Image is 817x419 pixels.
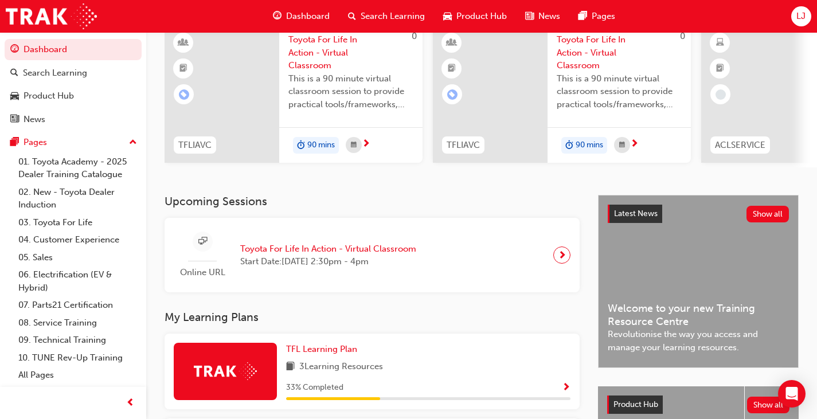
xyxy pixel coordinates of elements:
[613,400,658,409] span: Product Hub
[24,136,47,149] div: Pages
[129,135,137,150] span: up-icon
[680,31,685,41] span: 0
[339,5,434,28] a: search-iconSearch Learning
[264,5,339,28] a: guage-iconDashboard
[286,344,357,354] span: TFL Learning Plan
[198,234,207,249] span: sessionType_ONLINE_URL-icon
[14,314,142,332] a: 08. Service Training
[5,85,142,107] a: Product Hub
[174,266,231,279] span: Online URL
[14,331,142,349] a: 09. Technical Training
[361,10,425,23] span: Search Learning
[5,132,142,153] button: Pages
[14,183,142,214] a: 02. New - Toyota Dealer Induction
[14,231,142,249] a: 04. Customer Experience
[747,397,790,413] button: Show all
[286,360,295,374] span: book-icon
[5,37,142,132] button: DashboardSearch LearningProduct HubNews
[14,366,142,384] a: All Pages
[5,109,142,130] a: News
[362,139,370,150] span: next-icon
[447,89,458,100] span: learningRecordVerb_ENROLL-icon
[14,266,142,296] a: 06. Electrification (EV & Hybrid)
[297,138,305,153] span: duration-icon
[307,139,335,152] span: 90 mins
[288,72,413,111] span: This is a 90 minute virtual classroom session to provide practical tools/frameworks, behaviours a...
[791,6,811,26] button: LJ
[10,138,19,148] span: pages-icon
[286,10,330,23] span: Dashboard
[165,311,580,324] h3: My Learning Plans
[178,139,212,152] span: TFLIAVC
[14,296,142,314] a: 07. Parts21 Certification
[716,36,724,50] span: learningResourceType_ELEARNING-icon
[14,349,142,367] a: 10. TUNE Rev-Up Training
[10,68,18,79] span: search-icon
[578,9,587,24] span: pages-icon
[5,39,142,60] a: Dashboard
[448,36,456,50] span: learningResourceType_INSTRUCTOR_LED-icon
[5,62,142,84] a: Search Learning
[569,5,624,28] a: pages-iconPages
[14,214,142,232] a: 03. Toyota For Life
[443,9,452,24] span: car-icon
[516,5,569,28] a: news-iconNews
[448,61,456,76] span: booktick-icon
[608,205,789,223] a: Latest NewsShow all
[456,10,507,23] span: Product Hub
[715,139,765,152] span: ACLSERVICE
[412,31,417,41] span: 0
[576,139,603,152] span: 90 mins
[348,9,356,24] span: search-icon
[14,249,142,267] a: 05. Sales
[796,10,806,23] span: LJ
[10,45,19,55] span: guage-icon
[273,9,282,24] span: guage-icon
[286,343,362,356] a: TFL Learning Plan
[240,255,416,268] span: Start Date: [DATE] 2:30pm - 4pm
[6,3,97,29] img: Trak
[23,66,87,80] div: Search Learning
[565,138,573,153] span: duration-icon
[434,5,516,28] a: car-iconProduct Hub
[592,10,615,23] span: Pages
[126,396,135,410] span: prev-icon
[746,206,789,222] button: Show all
[165,195,580,208] h3: Upcoming Sessions
[14,153,142,183] a: 01. Toyota Academy - 2025 Dealer Training Catalogue
[286,381,343,394] span: 33 % Completed
[608,302,789,328] span: Welcome to your new Training Resource Centre
[179,89,189,100] span: learningRecordVerb_ENROLL-icon
[598,195,799,368] a: Latest NewsShow allWelcome to your new Training Resource CentreRevolutionise the way you access a...
[630,139,639,150] span: next-icon
[607,395,789,414] a: Product HubShow all
[558,247,566,263] span: next-icon
[288,33,413,72] span: Toyota For Life In Action - Virtual Classroom
[10,91,19,101] span: car-icon
[165,24,423,163] a: 0TFLIAVCToyota For Life In Action - Virtual ClassroomThis is a 90 minute virtual classroom sessio...
[10,115,19,125] span: news-icon
[614,209,658,218] span: Latest News
[525,9,534,24] span: news-icon
[179,61,187,76] span: booktick-icon
[194,362,257,380] img: Trak
[24,89,74,103] div: Product Hub
[179,36,187,50] span: learningResourceType_INSTRUCTOR_LED-icon
[562,383,570,393] span: Show Progress
[174,227,570,284] a: Online URLToyota For Life In Action - Virtual ClassroomStart Date:[DATE] 2:30pm - 4pm
[608,328,789,354] span: Revolutionise the way you access and manage your learning resources.
[447,139,480,152] span: TFLIAVC
[538,10,560,23] span: News
[433,24,691,163] a: 0TFLIAVCToyota For Life In Action - Virtual ClassroomThis is a 90 minute virtual classroom sessio...
[716,89,726,100] span: learningRecordVerb_NONE-icon
[24,113,45,126] div: News
[619,138,625,152] span: calendar-icon
[562,381,570,395] button: Show Progress
[557,33,682,72] span: Toyota For Life In Action - Virtual Classroom
[351,138,357,152] span: calendar-icon
[240,242,416,256] span: Toyota For Life In Action - Virtual Classroom
[299,360,383,374] span: 3 Learning Resources
[778,380,806,408] div: Open Intercom Messenger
